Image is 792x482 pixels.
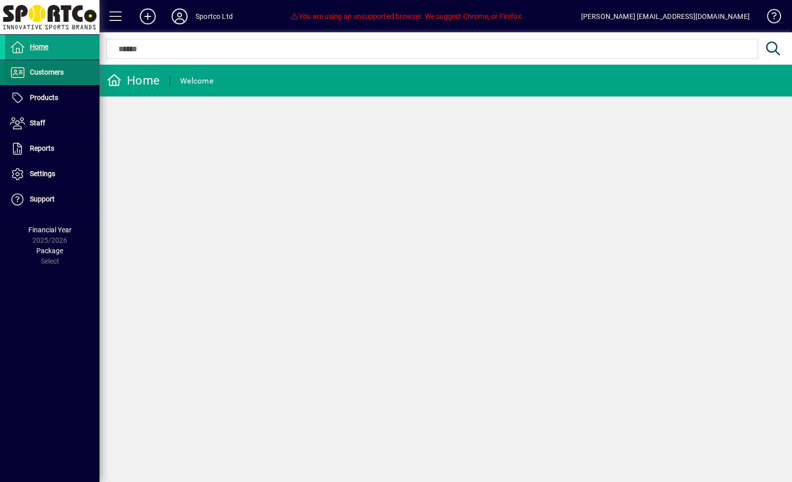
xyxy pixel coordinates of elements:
span: Support [30,195,55,203]
a: Reports [5,136,99,161]
a: Settings [5,162,99,187]
a: Support [5,187,99,212]
div: Home [107,73,160,89]
span: Package [36,247,63,255]
div: Sportco Ltd [196,8,233,24]
span: Customers [30,68,64,76]
div: Welcome [180,73,213,89]
span: You are using an unsupported browser. We suggest Chrome, or Firefox. [291,12,523,20]
span: Products [30,94,58,101]
button: Add [132,7,164,25]
a: Customers [5,60,99,85]
span: Financial Year [28,226,72,234]
span: Settings [30,170,55,178]
div: [PERSON_NAME] [EMAIL_ADDRESS][DOMAIN_NAME] [581,8,750,24]
span: Reports [30,144,54,152]
a: Staff [5,111,99,136]
button: Profile [164,7,196,25]
a: Knowledge Base [760,2,780,34]
span: Staff [30,119,45,127]
span: Home [30,43,48,51]
a: Products [5,86,99,110]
